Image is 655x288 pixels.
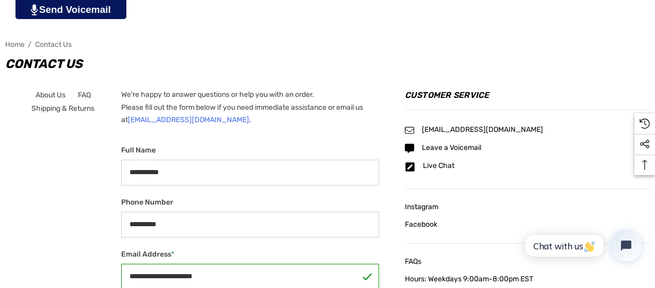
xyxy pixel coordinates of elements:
a: Live Chat [423,162,454,170]
a: [EMAIL_ADDRESS][DOMAIN_NAME] [422,126,543,134]
svg: Social Media [640,139,650,149]
a: Instagram [405,200,650,214]
span: [EMAIL_ADDRESS][DOMAIN_NAME] [422,125,543,134]
a: FAQs [405,255,650,268]
svg: Recently Viewed [640,118,650,129]
span: Leave a Voicemail [422,143,481,152]
a: Shipping & Returns [31,102,94,115]
a: FAQ [78,89,91,102]
p: We're happy to answer questions or help you with an order. Please fill out the form below if you ... [121,89,379,127]
svg: Icon Email [405,144,414,153]
h1: Contact Us [5,54,650,74]
a: Hours: Weekdays 9:00am-8:00pm EST [405,273,650,286]
a: Contact Us [35,40,72,49]
span: Facebook [405,220,437,229]
label: Full Name [121,144,379,157]
a: Leave a Voicemail [422,144,481,152]
span: Live Chat [423,161,454,170]
label: Email Address [121,248,379,261]
span: Instagram [405,202,438,211]
a: [EMAIL_ADDRESS][DOMAIN_NAME] [128,115,249,124]
a: Home [5,40,25,49]
img: PjwhLS0gR2VuZXJhdG9yOiBHcmF2aXQuaW8gLS0+PHN2ZyB4bWxucz0iaHR0cDovL3d3dy53My5vcmcvMjAwMC9zdmciIHhtb... [31,4,38,15]
span: Hours: Weekdays 9:00am-8:00pm EST [405,275,533,283]
span: Shipping & Returns [31,104,94,113]
svg: Icon Email [405,126,414,135]
span: FAQs [405,257,421,266]
a: Facebook [405,218,650,231]
a: About Us [36,89,65,102]
span: About Us [36,91,65,99]
label: Phone Number [121,196,379,209]
span: FAQ [78,91,91,99]
nav: Breadcrumb [5,36,650,54]
svg: Icon Email [405,162,415,172]
h4: Customer Service [405,89,650,110]
iframe: Tidio Chat [514,222,650,270]
svg: Top [634,160,655,170]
